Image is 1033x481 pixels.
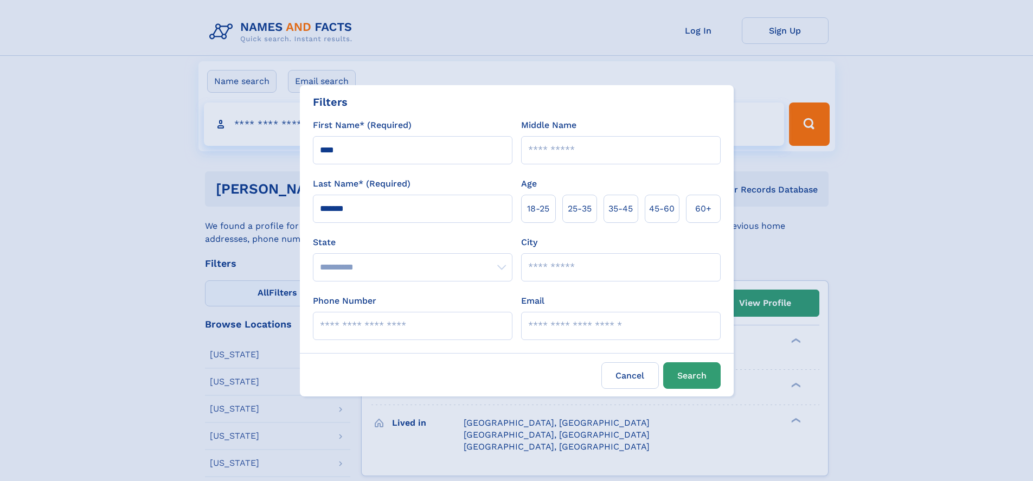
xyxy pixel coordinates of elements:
label: Cancel [601,362,659,389]
label: State [313,236,512,249]
span: 35‑45 [608,202,633,215]
button: Search [663,362,721,389]
label: First Name* (Required) [313,119,412,132]
label: City [521,236,537,249]
label: Middle Name [521,119,576,132]
span: 60+ [695,202,711,215]
label: Age [521,177,537,190]
span: 45‑60 [649,202,675,215]
label: Email [521,294,544,307]
div: Filters [313,94,348,110]
span: 25‑35 [568,202,592,215]
label: Phone Number [313,294,376,307]
span: 18‑25 [527,202,549,215]
label: Last Name* (Required) [313,177,410,190]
